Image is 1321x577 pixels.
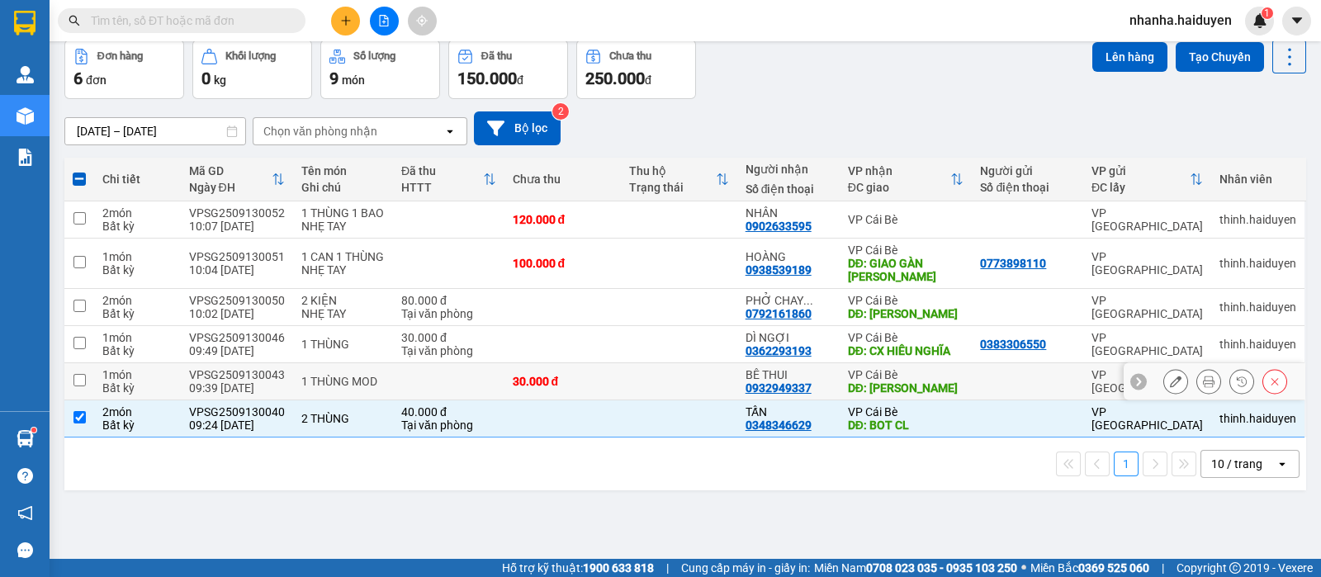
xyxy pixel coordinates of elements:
button: Tạo Chuyến [1176,42,1264,72]
div: 10:07 [DATE] [189,220,285,233]
img: warehouse-icon [17,107,34,125]
th: Toggle SortBy [840,158,973,201]
span: plus [340,15,352,26]
th: Toggle SortBy [181,158,293,201]
div: 100.000 đ [513,257,613,270]
div: 1 THÙNG MOD [301,375,386,388]
div: ĐC lấy [1091,181,1190,194]
div: 0348346629 [746,419,812,432]
div: 1 món [102,368,173,381]
div: thinh.haiduyen [1219,300,1296,314]
span: 150.000 [457,69,517,88]
span: đ [517,73,523,87]
span: Miền Bắc [1030,559,1149,577]
span: 1 [1264,7,1270,19]
div: Bất kỳ [102,344,173,357]
div: Nhân viên [1219,173,1296,186]
div: Ngày ĐH [189,181,272,194]
div: PHỞ CHAY THANH TÚ [746,294,831,307]
button: Số lượng9món [320,40,440,99]
button: Chưa thu250.000đ [576,40,696,99]
strong: 0369 525 060 [1078,561,1149,575]
div: Đã thu [481,50,512,62]
div: thinh.haiduyen [1219,257,1296,270]
img: warehouse-icon [17,430,34,447]
button: Khối lượng0kg [192,40,312,99]
sup: 1 [1262,7,1273,19]
button: 1 [1114,452,1139,476]
span: Cung cấp máy in - giấy in: [681,559,810,577]
div: 10 / trang [1211,456,1262,472]
img: icon-new-feature [1252,13,1267,28]
div: DĐ: BOT CL [848,419,964,432]
button: caret-down [1282,7,1311,35]
div: VP Cái Bè [848,368,964,381]
div: DĐ: CX HIÊU NGHĨA [848,344,964,357]
div: DĐ: CHAY THANH TÚ [848,307,964,320]
span: nhanha.haiduyen [1116,10,1245,31]
span: món [342,73,365,87]
div: 2 KIỆN [301,294,386,307]
img: logo-vxr [14,11,36,35]
input: Select a date range. [65,118,245,144]
div: VP [GEOGRAPHIC_DATA] [1091,368,1203,395]
div: 2 món [102,206,173,220]
div: VP gửi [1091,164,1190,177]
span: ... [803,294,813,307]
button: Bộ lọc [474,111,561,145]
div: DĐ: GIAO GÀN LAM PHƯƠNG [848,257,964,283]
div: 0362293193 [746,344,812,357]
div: 1 CAN 1 THÙNG [301,250,386,263]
img: solution-icon [17,149,34,166]
button: Lên hàng [1092,42,1167,72]
div: DÌ NGỢI [746,331,831,344]
div: 120.000 đ [513,213,613,226]
div: Bất kỳ [102,419,173,432]
div: Chưa thu [609,50,651,62]
div: 10:04 [DATE] [189,263,285,277]
div: 1 món [102,250,173,263]
div: Bất kỳ [102,307,173,320]
div: 09:49 [DATE] [189,344,285,357]
span: notification [17,505,33,521]
div: Thu hộ [629,164,716,177]
strong: 1900 633 818 [583,561,654,575]
sup: 1 [31,428,36,433]
div: Người nhận [746,163,831,176]
div: VP Cái Bè [848,244,964,257]
div: 2 THÙNG [301,412,386,425]
span: đơn [86,73,107,87]
span: ⚪️ [1021,565,1026,571]
input: Tìm tên, số ĐT hoặc mã đơn [91,12,286,30]
div: Khối lượng [225,50,276,62]
div: VP [GEOGRAPHIC_DATA] [1091,294,1203,320]
span: message [17,542,33,558]
div: Chi tiết [102,173,173,186]
span: kg [214,73,226,87]
svg: open [443,125,457,138]
div: Chưa thu [513,173,613,186]
div: 0932949337 [746,381,812,395]
strong: 0708 023 035 - 0935 103 250 [866,561,1017,575]
div: BÊ THUI [746,368,831,381]
span: 9 [329,69,339,88]
div: 1 món [102,331,173,344]
div: thinh.haiduyen [1219,412,1296,425]
span: Miền Nam [814,559,1017,577]
div: Số điện thoại [980,181,1075,194]
div: Trạng thái [629,181,716,194]
div: NHẸ TAY [301,263,386,277]
div: HOÀNG [746,250,831,263]
div: VPSG2509130040 [189,405,285,419]
div: VP nhận [848,164,951,177]
div: DĐ: HOÀNG GIA BẢO [848,381,964,395]
button: file-add [370,7,399,35]
span: file-add [378,15,390,26]
div: VPSG2509130052 [189,206,285,220]
div: thinh.haiduyen [1219,338,1296,351]
div: Bất kỳ [102,263,173,277]
div: Bất kỳ [102,220,173,233]
img: warehouse-icon [17,66,34,83]
div: 0902633595 [746,220,812,233]
div: 10:02 [DATE] [189,307,285,320]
